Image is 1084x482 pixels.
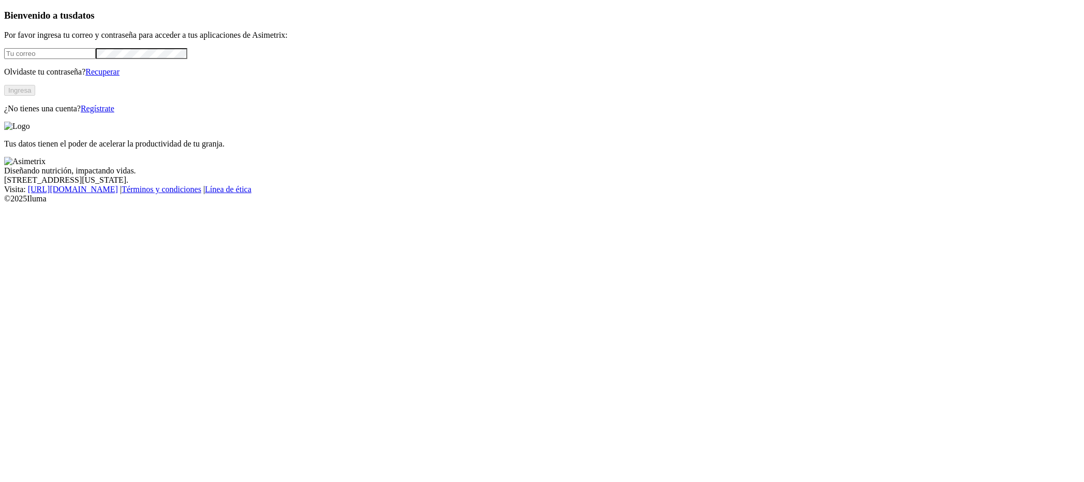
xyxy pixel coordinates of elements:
[4,185,1080,194] div: Visita : | |
[4,67,1080,77] p: Olvidaste tu contraseña?
[205,185,251,194] a: Línea de ética
[28,185,118,194] a: [URL][DOMAIN_NAME]
[4,139,1080,149] p: Tus datos tienen el poder de acelerar la productividad de tu granja.
[4,10,1080,21] h3: Bienvenido a tus
[4,194,1080,203] div: © 2025 Iluma
[4,104,1080,113] p: ¿No tienes una cuenta?
[81,104,114,113] a: Regístrate
[4,31,1080,40] p: Por favor ingresa tu correo y contraseña para acceder a tus aplicaciones de Asimetrix:
[72,10,95,21] span: datos
[85,67,120,76] a: Recuperar
[4,176,1080,185] div: [STREET_ADDRESS][US_STATE].
[4,122,30,131] img: Logo
[122,185,201,194] a: Términos y condiciones
[4,48,96,59] input: Tu correo
[4,157,46,166] img: Asimetrix
[4,85,35,96] button: Ingresa
[4,166,1080,176] div: Diseñando nutrición, impactando vidas.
